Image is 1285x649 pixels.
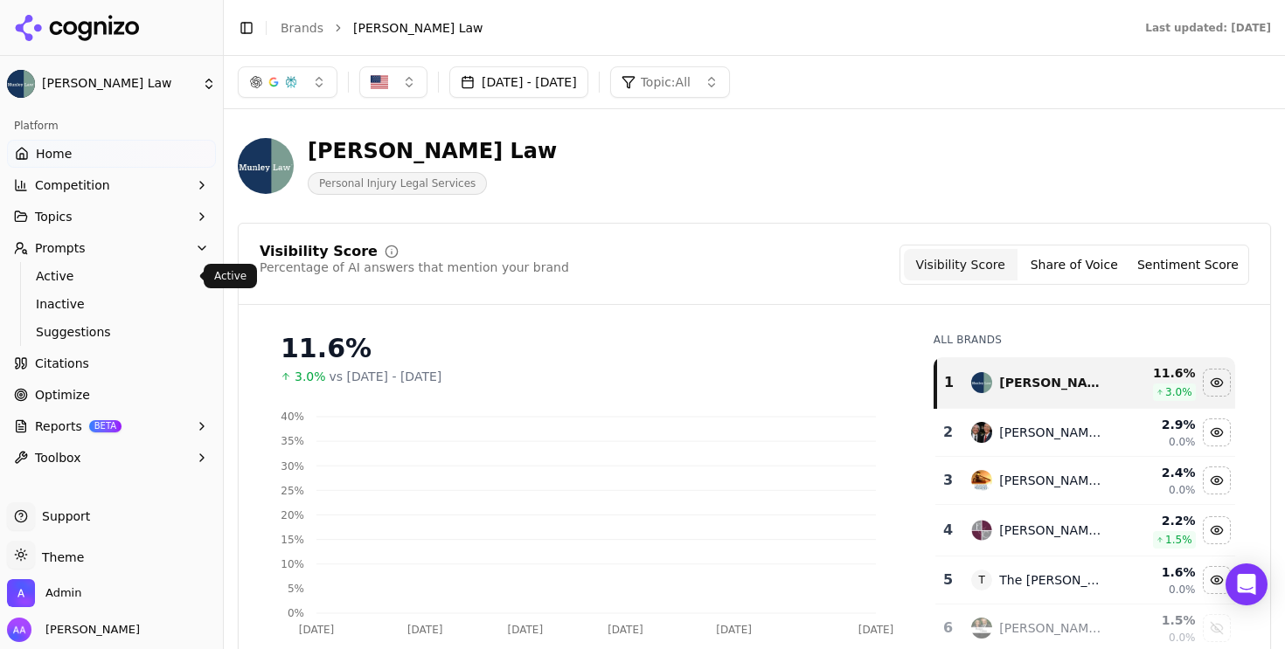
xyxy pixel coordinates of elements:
span: Topic: All [641,73,691,91]
div: [PERSON_NAME] Law [999,374,1106,391]
button: Share of Voice [1018,249,1131,280]
tspan: 40% [281,411,304,423]
div: 2.4 % [1120,464,1196,481]
span: Toolbox [35,449,81,466]
div: 11.6% [281,333,899,364]
button: Hide lenahan & dempsey data [1203,466,1231,494]
div: [PERSON_NAME] & [PERSON_NAME] [999,521,1106,539]
div: 4 [942,520,955,541]
div: 5 [942,570,955,590]
div: 1.5 % [1120,611,1196,629]
div: 6 [942,618,955,639]
tspan: [DATE] [716,624,752,636]
button: Hide munley law data [1203,369,1231,397]
span: vs [DATE] - [DATE] [330,368,442,385]
tr: 4fellerman & ciarimboli[PERSON_NAME] & [PERSON_NAME]2.2%1.5%Hide fellerman & ciarimboli data [935,505,1235,556]
tspan: [DATE] [407,624,443,636]
span: Support [35,507,90,525]
span: Theme [35,550,84,564]
tspan: 30% [281,460,304,473]
button: Hide the reiff law firm data [1203,566,1231,594]
img: lenahan & dempsey [971,470,992,491]
button: Hide fellerman & ciarimboli data [1203,516,1231,544]
button: Open organization switcher [7,579,81,607]
div: 1.6 % [1120,563,1196,581]
img: fellerman & ciarimboli [971,520,992,541]
span: 3.0 % [1165,385,1192,399]
tspan: 5% [288,583,304,595]
tr: 1munley law[PERSON_NAME] Law11.6%3.0%Hide munley law data [935,357,1235,409]
div: 2.2 % [1120,512,1196,529]
tspan: [DATE] [858,624,894,636]
img: Alp Aysan [7,618,31,642]
button: Sentiment Score [1131,249,1245,280]
button: Visibility Score [904,249,1018,280]
tspan: 10% [281,558,304,570]
span: Inactive [36,295,188,313]
div: [PERSON_NAME] And Green [999,619,1106,637]
span: Optimize [35,386,90,404]
img: Munley Law [238,138,294,194]
div: [PERSON_NAME] & [PERSON_NAME] [999,472,1106,489]
div: 3 [942,470,955,491]
tspan: [DATE] [299,624,335,636]
button: Prompts [7,234,216,262]
span: 1.5 % [1165,533,1192,547]
button: Topics [7,203,216,231]
button: ReportsBETA [7,412,216,440]
span: Prompts [35,239,86,257]
tspan: 0% [288,607,304,619]
div: 1 [944,372,955,393]
span: Competition [35,176,110,194]
img: United States [371,73,388,91]
div: The [PERSON_NAME] Law Firm [999,571,1106,589]
button: [DATE] - [DATE] [449,66,588,98]
div: 11.6 % [1120,364,1196,382]
div: Platform [7,112,216,140]
span: BETA [89,420,122,432]
span: Citations [35,355,89,372]
tr: 5TThe [PERSON_NAME] Law Firm1.6%0.0%Hide the reiff law firm data [935,556,1235,604]
a: Brands [281,21,323,35]
img: kline & specter [971,422,992,443]
img: munley law [971,372,992,393]
span: Reports [35,418,82,435]
span: Active [36,267,188,285]
tspan: 35% [281,435,304,447]
tspan: 15% [281,534,304,546]
tspan: 25% [281,485,304,497]
div: [PERSON_NAME] & [PERSON_NAME] [999,424,1106,441]
div: Last updated: [DATE] [1145,21,1271,35]
button: Show berger and green data [1203,614,1231,642]
button: Toolbox [7,444,216,472]
tspan: 20% [281,509,304,521]
button: Open user button [7,618,140,642]
img: Munley Law [7,70,35,98]
span: Personal Injury Legal Services [308,172,487,195]
div: Percentage of AI answers that mention your brand [260,259,569,276]
tr: 2kline & specter[PERSON_NAME] & [PERSON_NAME]2.9%0.0%Hide kline & specter data [935,409,1235,457]
img: berger and green [971,618,992,639]
span: [PERSON_NAME] [38,622,140,638]
a: Optimize [7,381,216,409]
a: Home [7,140,216,168]
div: 2 [942,422,955,443]
a: Active [29,264,195,288]
a: Citations [7,349,216,377]
tspan: [DATE] [608,624,643,636]
a: Suggestions [29,320,195,344]
div: All Brands [934,333,1235,347]
div: Visibility Score [260,245,378,259]
img: Admin [7,579,35,607]
span: 0.0% [1169,631,1196,645]
button: Hide kline & specter data [1203,418,1231,446]
span: [PERSON_NAME] Law [42,76,195,92]
span: Suggestions [36,323,188,341]
span: T [971,570,992,590]
nav: breadcrumb [281,19,1110,37]
span: Home [36,145,72,162]
div: Open Intercom Messenger [1226,563,1268,605]
span: Admin [45,585,81,601]
button: Competition [7,171,216,199]
tspan: [DATE] [508,624,544,636]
